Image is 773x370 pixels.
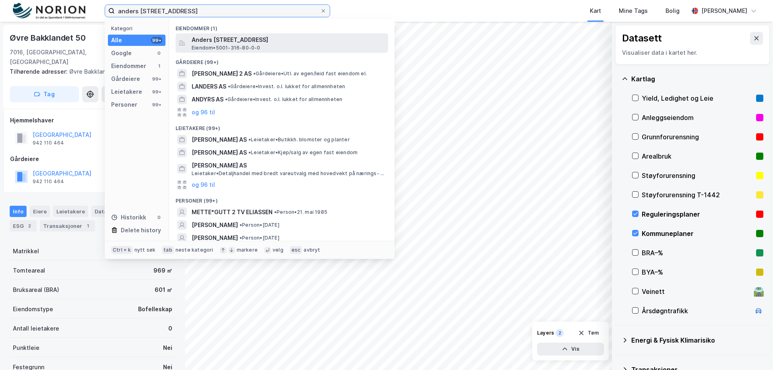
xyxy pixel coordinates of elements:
[642,113,753,122] div: Anleggseiendom
[556,329,564,337] div: 2
[111,48,132,58] div: Google
[111,213,146,222] div: Historikk
[573,327,604,339] button: Tøm
[733,331,773,370] iframe: Chat Widget
[192,220,238,230] span: [PERSON_NAME]
[13,304,53,314] div: Eiendomstype
[84,222,92,230] div: 1
[590,6,601,16] div: Kart
[248,136,251,143] span: •
[192,207,273,217] span: METTE*GUTT 2 TV ELIASSEN
[192,161,385,170] span: [PERSON_NAME] AS
[733,331,773,370] div: Kontrollprogram for chat
[537,330,554,336] div: Layers
[642,190,753,200] div: Støyforurensning T-1442
[111,74,140,84] div: Gårdeiere
[151,89,162,95] div: 99+
[151,76,162,82] div: 99+
[168,324,172,333] div: 0
[25,222,33,230] div: 2
[304,247,320,253] div: avbryt
[253,70,367,77] span: Gårdeiere • Utl. av egen/leid fast eiendom el.
[619,6,648,16] div: Mine Tags
[192,170,386,177] span: Leietaker • Detaljhandel med bredt vareutvalg med hovedvekt på nærings- og nytelsesmidler
[138,304,172,314] div: Bofelleskap
[121,225,161,235] div: Delete history
[30,206,50,217] div: Eiere
[622,32,662,45] div: Datasett
[273,247,283,253] div: velg
[192,45,260,51] span: Eiendom • 5001-316-80-0-0
[53,206,88,217] div: Leietakere
[111,246,133,254] div: Ctrl + k
[111,87,142,97] div: Leietakere
[192,233,238,243] span: [PERSON_NAME]
[13,285,59,295] div: Bruksareal (BRA)
[274,209,277,215] span: •
[153,266,172,275] div: 969 ㎡
[631,335,763,345] div: Energi & Fysisk Klimarisiko
[642,132,753,142] div: Grunnforurensning
[10,86,79,102] button: Tag
[13,324,59,333] div: Antall leietakere
[248,149,251,155] span: •
[91,206,122,217] div: Datasett
[10,67,169,76] div: Øvre Bakklandet 52
[111,25,165,31] div: Kategori
[225,96,342,103] span: Gårdeiere • Invest. o.l. lukket for allmennheten
[253,70,256,76] span: •
[155,285,172,295] div: 601 ㎡
[111,35,122,45] div: Alle
[290,246,302,254] div: esc
[192,82,226,91] span: LANDERS AS
[240,222,279,228] span: Person • [DATE]
[115,5,320,17] input: Søk på adresse, matrikkel, gårdeiere, leietakere eller personer
[274,209,327,215] span: Person • 21. mai 1985
[642,171,753,180] div: Støyforurensning
[192,180,215,190] button: og 96 til
[248,136,350,143] span: Leietaker • Butikkh. blomster og planter
[169,119,395,133] div: Leietakere (99+)
[225,96,227,102] span: •
[192,148,247,157] span: [PERSON_NAME] AS
[666,6,680,16] div: Bolig
[10,154,175,164] div: Gårdeiere
[192,69,252,79] span: [PERSON_NAME] 2 AS
[111,61,146,71] div: Eiendommer
[151,101,162,108] div: 99+
[701,6,747,16] div: [PERSON_NAME]
[10,31,87,44] div: Øvre Bakklandet 50
[156,50,162,56] div: 0
[156,214,162,221] div: 0
[10,48,112,67] div: 7016, [GEOGRAPHIC_DATA], [GEOGRAPHIC_DATA]
[228,83,345,90] span: Gårdeiere • Invest. o.l. lukket for allmennheten
[151,37,162,43] div: 99+
[10,116,175,125] div: Hjemmelshaver
[156,63,162,69] div: 1
[642,267,753,277] div: BYA–%
[753,286,764,297] div: 🛣️
[111,100,137,110] div: Personer
[40,220,95,232] div: Transaksjoner
[176,247,213,253] div: neste kategori
[237,247,258,253] div: markere
[228,83,230,89] span: •
[33,178,64,185] div: 942 110 464
[10,206,27,217] div: Info
[13,246,39,256] div: Matrikkel
[13,266,45,275] div: Tomteareal
[163,343,172,353] div: Nei
[33,140,64,146] div: 942 110 464
[537,343,604,356] button: Vis
[192,95,223,104] span: ANDYRS AS
[169,19,395,33] div: Eiendommer (1)
[642,248,753,258] div: BRA–%
[642,229,753,238] div: Kommuneplaner
[134,247,156,253] div: nytt søk
[240,235,242,241] span: •
[10,220,37,232] div: ESG
[248,149,358,156] span: Leietaker • Kjøp/salg av egen fast eiendom
[10,68,69,75] span: Tilhørende adresser:
[642,151,753,161] div: Arealbruk
[13,343,39,353] div: Punktleie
